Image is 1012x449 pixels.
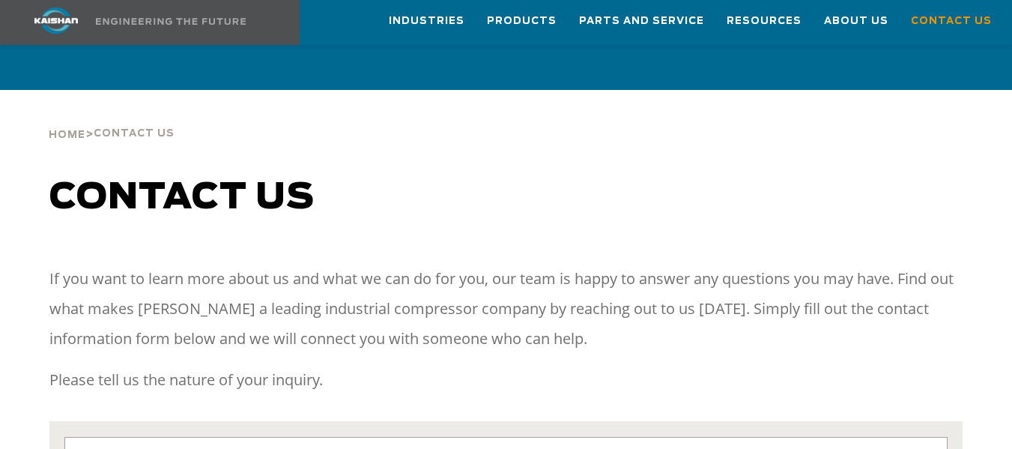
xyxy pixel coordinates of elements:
span: Home [49,130,85,140]
a: Contact Us [911,1,992,41]
a: Home [49,127,85,141]
span: Contact Us [94,129,175,139]
span: Industries [389,13,464,30]
a: Parts and Service [579,1,704,41]
p: If you want to learn more about us and what we can do for you, our team is happy to answer any qu... [49,264,963,354]
span: About Us [824,13,888,30]
a: About Us [824,1,888,41]
a: Resources [727,1,802,41]
span: Products [487,13,557,30]
a: Industries [389,1,464,41]
span: Parts and Service [579,13,704,30]
img: Engineering the future [96,18,246,25]
span: Contact Us [911,13,992,30]
span: Contact us [49,180,315,216]
a: Products [487,1,557,41]
div: > [49,90,175,147]
p: Please tell us the nature of your inquiry. [49,365,963,395]
span: Resources [727,13,802,30]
